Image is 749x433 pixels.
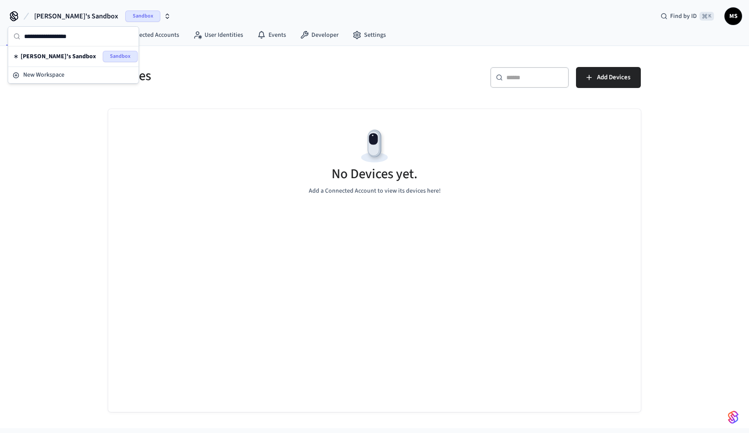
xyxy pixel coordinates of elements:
span: [PERSON_NAME]'s Sandbox [21,52,96,61]
a: Events [250,27,293,43]
p: Add a Connected Account to view its devices here! [309,187,441,196]
h5: No Devices yet. [332,165,417,183]
span: New Workspace [23,70,64,80]
a: Developer [293,27,346,43]
button: Add Devices [576,67,641,88]
span: Sandbox [125,11,160,22]
a: Devices [2,27,47,43]
img: Devices Empty State [355,127,394,166]
span: MS [725,8,741,24]
button: MS [724,7,742,25]
a: User Identities [186,27,250,43]
span: Sandbox [103,51,138,62]
div: Find by ID⌘ K [654,8,721,24]
h5: Devices [108,67,369,85]
button: New Workspace [9,68,138,82]
a: Connected Accounts [107,27,186,43]
span: ⌘ K [700,12,714,21]
div: Suggestions [8,46,139,67]
a: Settings [346,27,393,43]
span: Add Devices [597,72,630,83]
span: [PERSON_NAME]'s Sandbox [34,11,118,21]
span: Find by ID [670,12,697,21]
img: SeamLogoGradient.69752ec5.svg [728,410,738,424]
